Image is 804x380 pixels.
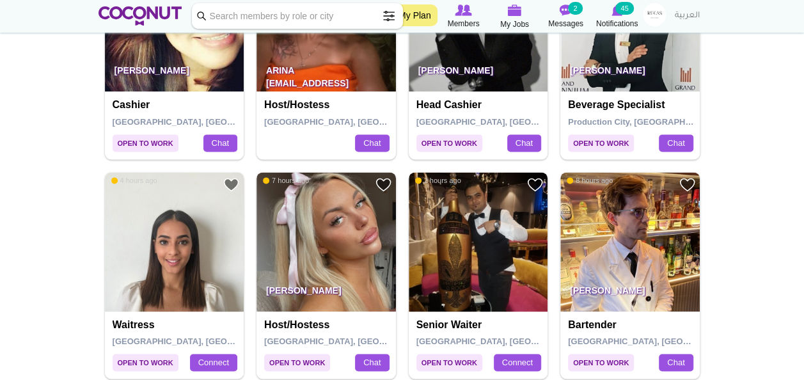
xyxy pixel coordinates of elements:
span: Open to Work [113,134,178,152]
p: [PERSON_NAME] [409,56,548,91]
h4: Bartender [568,319,695,331]
span: Members [447,17,479,30]
span: Open to Work [568,354,634,371]
span: 8 hours ago [567,176,613,185]
a: Chat [355,354,389,372]
img: My Jobs [508,4,522,16]
h4: Host/Hostess [264,319,391,331]
a: Notifications Notifications 45 [592,3,643,30]
span: [GEOGRAPHIC_DATA], [GEOGRAPHIC_DATA] [113,336,295,346]
span: 7 hours ago [263,176,309,185]
span: [GEOGRAPHIC_DATA], [GEOGRAPHIC_DATA] [416,336,599,346]
p: [PERSON_NAME] [256,276,396,312]
h4: Waitress [113,319,240,331]
p: [PERSON_NAME] [560,56,700,91]
span: Messages [548,17,583,30]
img: Notifications [611,4,622,16]
span: Open to Work [416,354,482,371]
a: My Plan [392,4,437,26]
h4: Beverage specialist [568,99,695,111]
img: Home [99,6,182,26]
a: Chat [507,134,541,152]
a: My Jobs My Jobs [489,3,540,31]
span: 4 hours ago [111,176,157,185]
h4: Host/Hostess [264,99,391,111]
h4: Head Cashier [416,99,544,111]
a: Browse Members Members [438,3,489,30]
a: Connect [190,354,237,372]
img: Messages [560,4,572,16]
a: Connect [494,354,541,372]
span: 2 hours ago [415,176,461,185]
p: Arina [EMAIL_ADDRESS][DOMAIN_NAME] [256,56,396,91]
span: [GEOGRAPHIC_DATA], [GEOGRAPHIC_DATA] [568,336,750,346]
h4: Senior waiter [416,319,544,331]
p: [PERSON_NAME] [105,56,244,91]
span: My Jobs [500,18,529,31]
span: Notifications [596,17,638,30]
span: Open to Work [264,354,330,371]
span: [GEOGRAPHIC_DATA], [GEOGRAPHIC_DATA] [113,117,295,127]
span: Open to Work [113,354,178,371]
small: 45 [615,2,633,15]
span: Open to Work [568,134,634,152]
small: 2 [568,2,582,15]
a: Chat [203,134,237,152]
a: العربية [668,3,706,29]
a: Messages Messages 2 [540,3,592,30]
a: Add to Favourites [679,177,695,193]
span: Production City, [GEOGRAPHIC_DATA] [568,117,723,127]
span: [GEOGRAPHIC_DATA], [GEOGRAPHIC_DATA] [264,117,446,127]
a: Chat [659,354,693,372]
p: [PERSON_NAME] [560,276,700,312]
img: Browse Members [455,4,471,16]
a: Chat [355,134,389,152]
span: [GEOGRAPHIC_DATA], [GEOGRAPHIC_DATA] [416,117,599,127]
span: [GEOGRAPHIC_DATA], [GEOGRAPHIC_DATA] [264,336,446,346]
a: Add to Favourites [223,177,239,193]
input: Search members by role or city [192,3,403,29]
h4: Cashier [113,99,240,111]
span: Open to Work [416,134,482,152]
a: Chat [659,134,693,152]
a: Add to Favourites [375,177,391,193]
a: Add to Favourites [527,177,543,193]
